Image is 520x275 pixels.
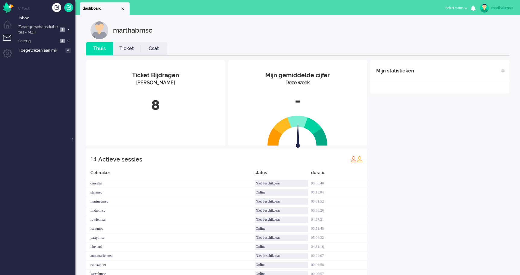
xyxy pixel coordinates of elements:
[311,224,367,233] div: 00:51:48
[18,6,75,11] li: Views
[311,251,367,261] div: 00:24:07
[90,95,221,115] div: 8
[17,24,58,35] span: Zwangerschapsdiabetes - MZH
[120,6,125,11] div: Close tab
[376,65,414,77] div: Mijn statistieken
[3,4,14,8] a: Omnidesk
[233,71,363,80] div: Mijn gemiddelde cijfer
[52,3,61,12] div: Creëer ticket
[255,189,308,196] div: Online
[90,153,96,165] div: 14
[480,4,489,13] img: avatar
[255,170,311,179] div: status
[80,2,130,15] li: Dashboard
[86,215,255,224] div: rowietmsc
[86,179,255,188] div: dmeelis
[311,261,367,270] div: 00:06:58
[86,233,255,242] div: pattylmsc
[255,207,308,214] div: Niet beschikbaar
[3,2,14,13] img: flow_omnibird.svg
[255,235,308,241] div: Niet beschikbaar
[17,14,75,21] a: Inbox
[60,27,65,32] span: 2
[140,42,167,55] li: Csat
[311,233,367,242] div: 05:04:32
[98,153,142,165] div: Actieve sessies
[19,48,64,53] span: Toegewezen aan mij
[86,251,255,261] div: annemariehmsc
[445,6,463,10] span: Select status
[311,215,367,224] div: 04:37:21
[60,39,65,43] span: 2
[311,197,367,206] div: 00:31:52
[3,21,17,34] li: Dashboard menu
[83,6,120,11] span: dashboard
[255,262,308,268] div: Online
[255,180,308,187] div: Niet beschikbaar
[86,242,255,251] div: hbenard
[311,179,367,188] div: 00:05:40
[357,156,363,162] img: profile_orange.svg
[90,21,109,39] img: customer.svg
[86,188,255,197] div: stanmsc
[491,5,514,11] div: marthabmsc
[86,45,113,52] a: Thuis
[255,216,308,223] div: Niet beschikbaar
[311,242,367,251] div: 04:31:16
[17,38,58,44] span: Overig
[233,91,363,111] div: -
[255,225,308,232] div: Online
[479,4,514,13] a: marthabmsc
[17,47,75,53] a: Toegewezen aan mij 0
[113,21,152,39] div: marthabmsc
[86,206,255,215] div: lindakmsc
[311,206,367,215] div: 00:38:26
[65,48,71,53] span: 0
[86,261,255,270] div: ealexander
[311,170,367,179] div: duratie
[442,2,471,15] li: Select status
[140,45,167,52] a: Csat
[86,197,255,206] div: marinadmsc
[255,244,308,250] div: Online
[255,253,308,259] div: Niet beschikbaar
[351,156,357,162] img: profile_red.svg
[64,3,73,12] a: Quick Ticket
[233,79,363,86] div: Deze week
[267,115,328,146] img: semi_circle.svg
[113,45,140,52] a: Ticket
[86,170,255,179] div: Gebruiker
[311,188,367,197] div: 00:11:04
[90,71,221,80] div: Ticket Bijdragen
[86,42,113,55] li: Thuis
[255,198,308,205] div: Niet beschikbaar
[19,15,75,21] span: Inbox
[90,79,221,86] div: [PERSON_NAME]
[3,49,17,62] li: Admin menu
[86,224,255,233] div: isawmsc
[3,35,17,48] li: Tickets menu
[442,4,471,12] button: Select status
[285,123,311,149] img: arrow.svg
[113,42,140,55] li: Ticket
